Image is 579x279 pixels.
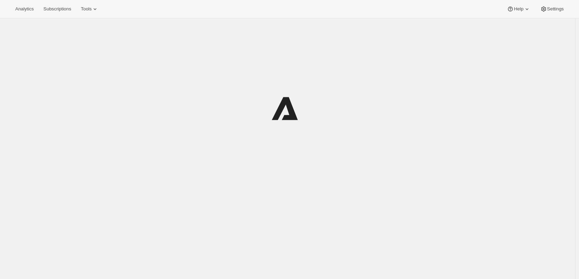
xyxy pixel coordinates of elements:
[514,6,523,12] span: Help
[43,6,71,12] span: Subscriptions
[503,4,534,14] button: Help
[81,6,92,12] span: Tools
[77,4,103,14] button: Tools
[536,4,568,14] button: Settings
[39,4,75,14] button: Subscriptions
[15,6,34,12] span: Analytics
[11,4,38,14] button: Analytics
[547,6,564,12] span: Settings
